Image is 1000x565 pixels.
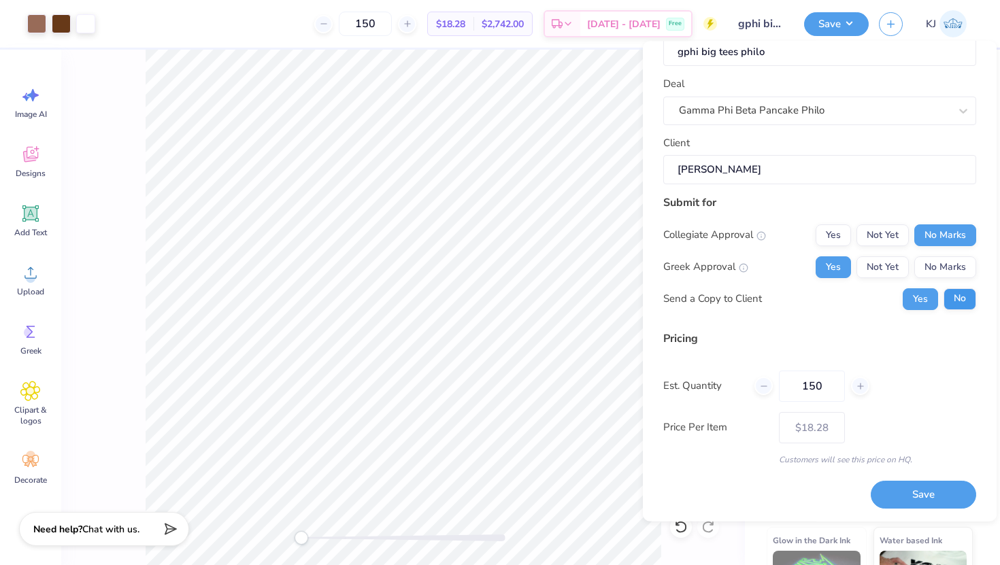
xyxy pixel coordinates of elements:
[663,420,769,435] label: Price Per Item
[856,224,909,245] button: Not Yet
[15,109,47,120] span: Image AI
[339,12,392,36] input: – –
[669,19,682,29] span: Free
[482,17,524,31] span: $2,742.00
[663,135,690,150] label: Client
[663,76,684,92] label: Deal
[20,345,41,356] span: Greek
[727,10,794,37] input: Untitled Design
[816,256,851,277] button: Yes
[14,475,47,485] span: Decorate
[816,224,851,245] button: Yes
[880,533,942,547] span: Water based Ink
[663,259,748,275] div: Greek Approval
[33,523,82,536] strong: Need help?
[663,194,976,210] div: Submit for
[8,405,53,426] span: Clipart & logos
[939,10,967,37] img: Kyra Jun
[663,453,976,465] div: Customers will see this price on HQ.
[779,370,845,401] input: – –
[82,523,139,536] span: Chat with us.
[773,533,850,547] span: Glow in the Dark Ink
[926,16,936,32] span: KJ
[903,288,938,309] button: Yes
[944,288,976,309] button: No
[587,17,661,31] span: [DATE] - [DATE]
[663,291,762,307] div: Send a Copy to Client
[295,531,308,545] div: Accessibility label
[663,330,976,346] div: Pricing
[856,256,909,277] button: Not Yet
[663,155,976,184] input: e.g. Ethan Linker
[914,224,976,245] button: No Marks
[914,256,976,277] button: No Marks
[16,168,46,179] span: Designs
[871,481,976,509] button: Save
[436,17,465,31] span: $18.28
[804,12,869,36] button: Save
[17,286,44,297] span: Upload
[663,378,744,394] label: Est. Quantity
[663,227,766,243] div: Collegiate Approval
[14,227,47,238] span: Add Text
[920,10,973,37] a: KJ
